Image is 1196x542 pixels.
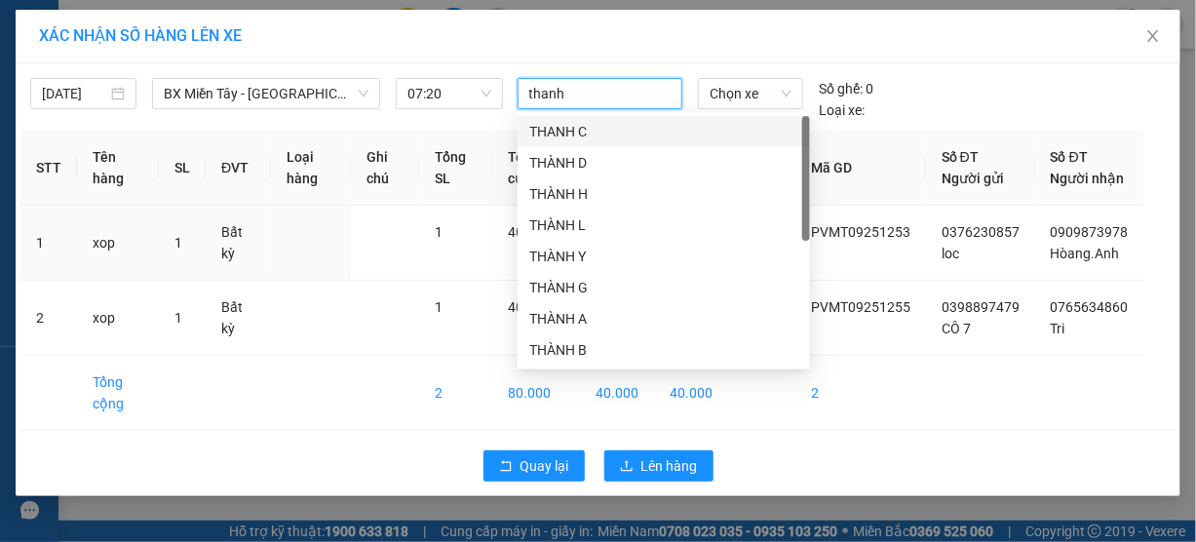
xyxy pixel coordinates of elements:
span: CÔ 7 [942,321,971,336]
span: 0376230857 [942,224,1020,240]
td: xop [77,206,159,281]
td: 2 [419,356,492,431]
div: THÀNH G [529,277,798,298]
span: SL [205,126,231,153]
div: THÀNH L [529,214,798,236]
div: THANH C [529,121,798,142]
td: Tổng cộng [77,356,159,431]
td: xop [77,281,159,356]
span: Lên hàng [641,455,698,477]
span: down [358,88,369,99]
span: Người nhận [1051,171,1125,186]
div: THÀNH H [518,178,810,210]
div: 0 [819,78,873,99]
div: QUAY VE [17,63,153,87]
th: Loại hàng [271,131,351,206]
div: 0707226226 [17,87,153,114]
th: Tổng cước [492,131,580,206]
div: THÀNH A [529,308,798,329]
th: STT [20,131,77,206]
span: 40.000 [508,224,551,240]
div: THÀNH D [529,152,798,174]
span: 0398897479 [942,299,1020,315]
span: 1 [435,224,443,240]
th: Mã GD [795,131,926,206]
span: Số ĐT [942,149,979,165]
td: Bất kỳ [206,206,271,281]
td: 2 [20,281,77,356]
div: 0918004222 [167,63,334,91]
span: Tri [1051,321,1065,336]
th: Ghi chú [351,131,419,206]
span: loc [942,246,959,261]
button: rollbackQuay lại [483,450,585,482]
span: 07:20 [407,79,490,108]
div: THANH C [518,116,810,147]
th: Tên hàng [77,131,159,206]
span: rollback [499,459,513,475]
div: THÀNH B [529,339,798,361]
span: Loại xe: [819,99,865,121]
span: Chọn xe [710,79,791,108]
div: THÀNH D [518,147,810,178]
span: XÁC NHẬN SỐ HÀNG LÊN XE [39,26,242,45]
span: BX Miền Tây - Bà Rịa (Hàng Hóa) [164,79,368,108]
div: THÀNH H [529,183,798,205]
span: Quay lại [521,455,569,477]
td: 2 [795,356,926,431]
td: 40.000 [580,356,654,431]
div: THÀNH Y [518,241,810,272]
span: Nhận: [167,19,213,39]
div: THÀNH B [518,334,810,366]
span: upload [620,459,634,475]
span: PVMT09251255 [811,299,910,315]
th: SL [159,131,206,206]
td: Bất kỳ [206,281,271,356]
td: 1 [20,206,77,281]
div: Tên hàng: goi tien ( : 1 ) [17,128,334,152]
button: uploadLên hàng [604,450,714,482]
span: 1 [174,310,182,326]
span: Người gửi [942,171,1004,186]
td: 40.000 [654,356,728,431]
button: Close [1126,10,1180,64]
span: Số ĐT [1051,149,1088,165]
span: Số ghế: [819,78,863,99]
div: THÀNH L [518,210,810,241]
span: 0909873978 [1051,224,1129,240]
div: THÀNH Y [529,246,798,267]
div: Bình Giã [167,17,334,40]
span: 1 [174,235,182,251]
span: 40.000 [508,299,551,315]
th: ĐVT [206,131,271,206]
div: [PERSON_NAME] [167,40,334,63]
div: THÀNH A [518,303,810,334]
span: 1 [435,299,443,315]
th: Tổng SL [419,131,492,206]
input: 12/09/2025 [42,83,107,104]
div: THÀNH G [518,272,810,303]
span: Hòang.Anh [1051,246,1120,261]
div: PV Miền Tây [17,17,153,63]
span: close [1145,28,1161,44]
span: Gửi: [17,19,47,39]
span: 0765634860 [1051,299,1129,315]
td: 80.000 [492,356,580,431]
span: PVMT09251253 [811,224,910,240]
